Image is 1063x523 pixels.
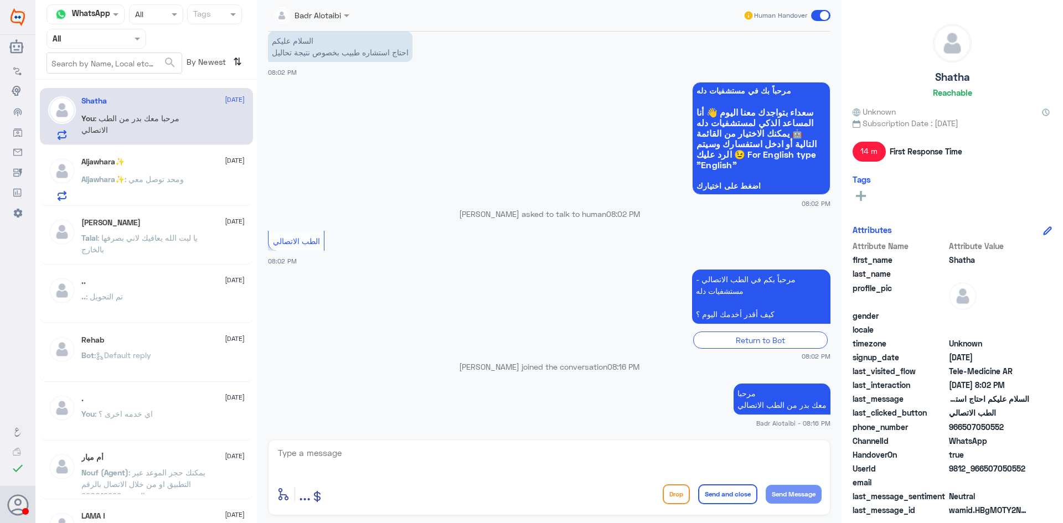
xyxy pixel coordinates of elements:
[81,113,179,134] span: : مرحبا معك بدر من الطب الاتصالي
[81,157,125,167] h5: Aljawhara✨
[890,146,962,157] span: First Response Time
[225,275,245,285] span: [DATE]
[81,218,141,227] h5: Talal Alruwaished
[949,351,1029,363] span: 2025-08-24T17:02:10.949Z
[163,54,177,72] button: search
[268,69,297,76] span: 08:02 PM
[192,8,211,22] div: Tags
[47,53,182,73] input: Search by Name, Local etc…
[268,361,830,372] p: [PERSON_NAME] joined the conversation
[225,156,245,165] span: [DATE]
[268,257,297,265] span: 08:02 PM
[949,421,1029,433] span: 966507050552
[81,292,86,301] span: ..
[853,379,947,391] span: last_interaction
[853,282,947,308] span: profile_pic
[182,53,229,75] span: By Newest
[853,268,947,279] span: last_name
[853,240,947,252] span: Attribute Name
[53,6,69,23] img: whatsapp.png
[48,96,76,124] img: defaultAdmin.png
[949,254,1029,266] span: Shatha
[125,174,184,184] span: : ومحد توصل معي
[48,218,76,246] img: defaultAdmin.png
[933,24,971,62] img: defaultAdmin.png
[48,394,76,422] img: defaultAdmin.png
[693,332,828,349] div: Return to Bot
[11,462,24,475] i: check
[949,365,1029,377] span: Tele-Medicine AR
[949,338,1029,349] span: Unknown
[81,350,94,360] span: Bot
[949,504,1029,516] span: wamid.HBgMOTY2NTA3MDUwNTUyFQIAEhgUM0EzMjBFREExMDFBNzFFM0I3REIA
[853,393,947,405] span: last_message
[225,95,245,105] span: [DATE]
[81,468,128,477] span: Nouf (Agent)
[81,113,95,123] span: You
[81,96,107,106] h5: Shatha
[853,504,947,516] span: last_message_id
[766,485,822,504] button: Send Message
[853,324,947,335] span: locale
[853,106,896,117] span: Unknown
[607,362,639,371] span: 08:16 PM
[11,8,25,26] img: Widebot Logo
[949,324,1029,335] span: null
[163,56,177,69] span: search
[225,334,245,344] span: [DATE]
[949,407,1029,418] span: الطب الاتصالي
[48,335,76,363] img: defaultAdmin.png
[81,468,205,500] span: : يمكنك حجز الموعد عبر التطبيق او من خلال الاتصال بالرقم الموحد 920012222
[949,449,1029,460] span: true
[696,86,826,95] span: مرحباً بك في مستشفيات دله
[949,477,1029,488] span: null
[853,338,947,349] span: timezone
[95,409,153,418] span: : اي خدمه اخرى ؟
[225,216,245,226] span: [DATE]
[949,240,1029,252] span: Attribute Value
[273,236,320,246] span: الطب الاتصالي
[853,449,947,460] span: HandoverOn
[853,310,947,322] span: gender
[802,199,830,208] span: 08:02 PM
[949,463,1029,474] span: 9812_966507050552
[949,393,1029,405] span: السلام عليكم احتاج استشاره طبيب بخصوص نتيجة تحاليل
[48,277,76,304] img: defaultAdmin.png
[853,407,947,418] span: last_clicked_button
[7,494,28,515] button: Avatar
[949,435,1029,447] span: 2
[853,254,947,266] span: first_name
[949,379,1029,391] span: 2025-08-24T17:02:25.47Z
[949,282,977,310] img: defaultAdmin.png
[853,142,886,162] span: 14 m
[756,418,830,428] span: Badr Alotaibi - 08:16 PM
[81,277,86,286] h5: ..
[299,481,311,506] button: ...
[299,484,311,504] span: ...
[81,335,104,345] h5: Rehab
[81,394,84,403] h5: .
[853,117,1052,129] span: Subscription Date : [DATE]
[268,208,830,220] p: [PERSON_NAME] asked to talk to human
[81,511,105,521] h5: LAMA !
[696,182,826,190] span: اضغط على اختيارك
[225,451,245,461] span: [DATE]
[81,233,198,254] span: : يا ليت الله يعافيك لاني بصرفها بالخارج
[853,351,947,363] span: signup_date
[853,435,947,447] span: ChannelId
[802,351,830,361] span: 08:02 PM
[949,490,1029,502] span: 0
[853,463,947,474] span: UserId
[48,157,76,185] img: defaultAdmin.png
[933,87,972,97] h6: Reachable
[81,233,97,242] span: Talal
[86,292,123,301] span: : تم التحويل
[853,421,947,433] span: phone_number
[663,484,690,504] button: Drop
[81,174,125,184] span: Aljawhara✨
[853,477,947,488] span: email
[225,392,245,402] span: [DATE]
[853,365,947,377] span: last_visited_flow
[268,31,412,62] p: 24/8/2025, 8:02 PM
[853,225,892,235] h6: Attributes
